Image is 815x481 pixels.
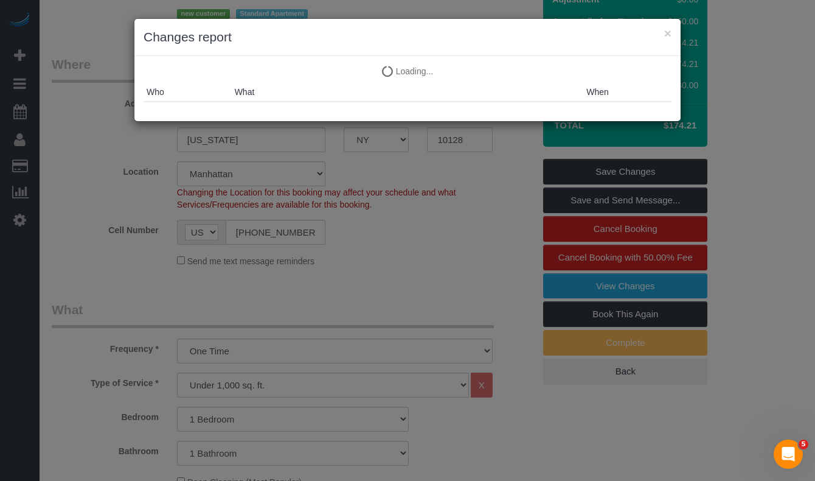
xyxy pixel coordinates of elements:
h3: Changes report [144,28,671,46]
p: Loading... [144,65,671,77]
button: × [664,27,671,40]
th: What [232,83,584,102]
th: When [583,83,671,102]
span: 5 [799,440,808,449]
sui-modal: Changes report [134,19,681,121]
iframe: Intercom live chat [774,440,803,469]
th: Who [144,83,232,102]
